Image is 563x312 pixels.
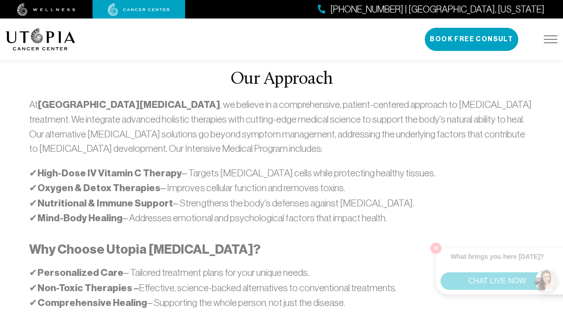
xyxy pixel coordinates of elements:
[17,3,75,16] img: wellness
[37,282,139,294] strong: Non-Toxic Therapies –
[37,182,161,194] strong: Oxygen & Detox Therapies
[37,297,147,309] strong: Comprehensive Healing
[29,265,534,311] p: ✔ – Tailored treatment plans for your unique needs. ✔ Effective, science-backed alternatives to c...
[425,28,518,51] button: Book Free Consult
[318,3,544,16] a: [PHONE_NUMBER] | [GEOGRAPHIC_DATA], [US_STATE]
[544,36,557,43] img: icon-hamburger
[37,197,173,209] strong: Nutritional & Immune Support
[37,267,124,279] strong: Personalized Care
[29,97,534,156] p: At , we believe in a comprehensive, patient-centered approach to [MEDICAL_DATA] treatment. We int...
[108,3,170,16] img: cancer center
[37,167,182,179] strong: High-Dose IV Vitamin C Therapy
[37,212,123,224] strong: Mind-Body Healing
[6,28,75,50] img: logo
[29,70,534,89] h2: Our Approach
[29,166,534,226] p: ✔ – Targets [MEDICAL_DATA] cells while protecting healthy tissues. ✔ – Improves cellular function...
[38,99,220,111] strong: [GEOGRAPHIC_DATA][MEDICAL_DATA]
[29,242,260,257] strong: Why Choose Utopia [MEDICAL_DATA]?
[330,3,544,16] span: [PHONE_NUMBER] | [GEOGRAPHIC_DATA], [US_STATE]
